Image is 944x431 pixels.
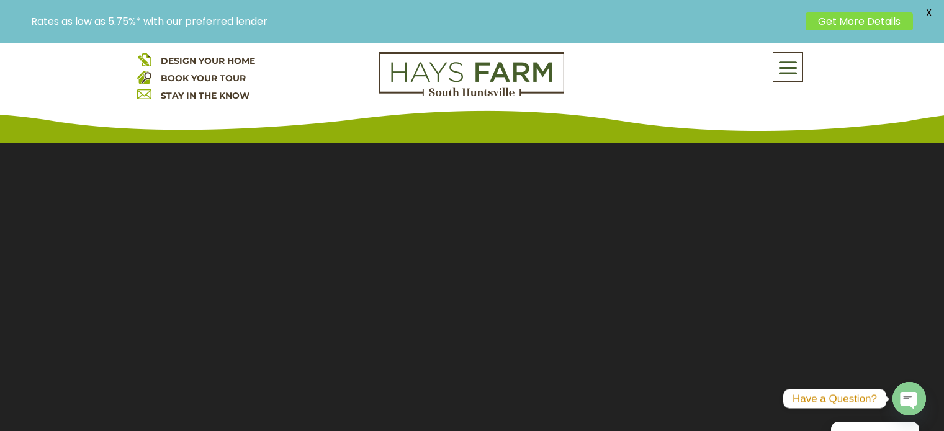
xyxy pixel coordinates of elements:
a: STAY IN THE KNOW [161,90,249,101]
a: DESIGN YOUR HOME [161,55,255,66]
img: book your home tour [137,69,151,84]
a: Get More Details [806,12,913,30]
span: X [919,3,938,22]
a: hays farm homes huntsville development [379,88,564,99]
img: Logo [379,52,564,97]
p: Rates as low as 5.75%* with our preferred lender [31,16,799,27]
a: BOOK YOUR TOUR [161,73,246,84]
img: design your home [137,52,151,66]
